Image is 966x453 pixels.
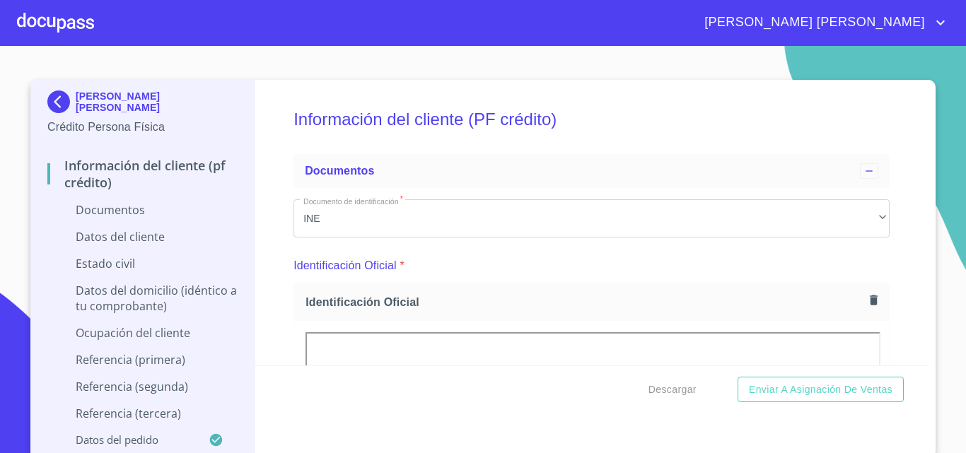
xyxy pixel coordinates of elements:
p: Referencia (segunda) [47,379,238,394]
p: Estado Civil [47,256,238,271]
button: Descargar [643,377,702,403]
h5: Información del cliente (PF crédito) [293,90,890,148]
span: Documentos [305,165,374,177]
span: Enviar a Asignación de Ventas [749,381,892,399]
p: Identificación Oficial [293,257,397,274]
p: Datos del pedido [47,433,209,447]
p: Datos del domicilio (idéntico a tu comprobante) [47,283,238,314]
p: Ocupación del Cliente [47,325,238,341]
p: Documentos [47,202,238,218]
p: [PERSON_NAME] [PERSON_NAME] [76,90,238,113]
span: Descargar [648,381,697,399]
p: Referencia (primera) [47,352,238,367]
img: Docupass spot blue [47,90,76,113]
div: [PERSON_NAME] [PERSON_NAME] [47,90,238,119]
p: Datos del cliente [47,229,238,245]
div: Documentos [293,154,890,188]
span: Identificación Oficial [305,295,864,310]
p: Información del cliente (PF crédito) [47,157,238,191]
button: Enviar a Asignación de Ventas [738,377,904,403]
div: INE [293,199,890,237]
p: Referencia (tercera) [47,406,238,421]
span: [PERSON_NAME] [PERSON_NAME] [694,11,932,34]
button: account of current user [694,11,949,34]
p: Crédito Persona Física [47,119,238,136]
